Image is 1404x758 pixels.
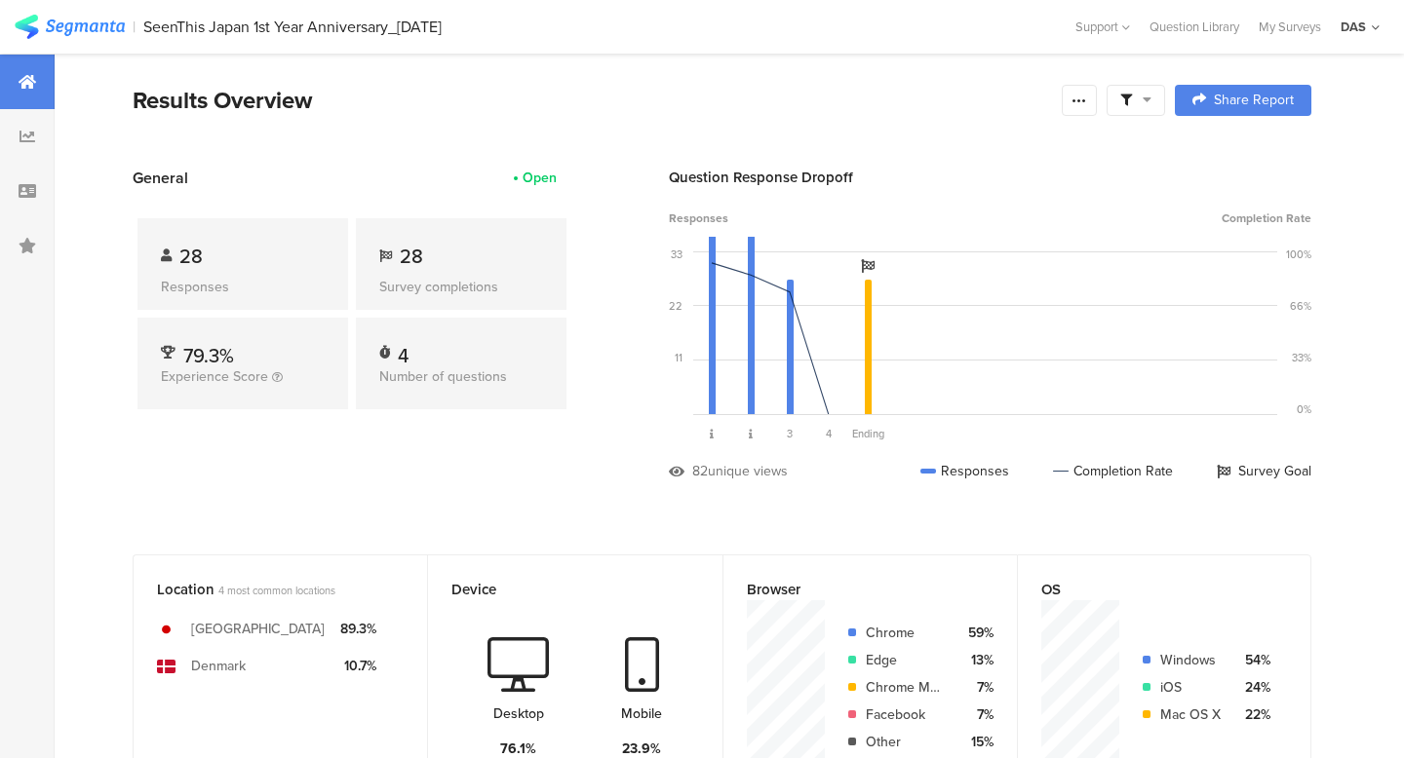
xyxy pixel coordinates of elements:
[1160,704,1221,725] div: Mac OS X
[920,461,1009,481] div: Responses
[340,619,376,639] div: 89.3%
[1075,12,1130,42] div: Support
[861,259,875,273] i: Survey Goal
[959,623,994,643] div: 59%
[866,623,944,643] div: Chrome
[451,579,666,600] div: Device
[157,579,371,600] div: Location
[1160,677,1221,698] div: iOS
[1217,461,1311,481] div: Survey Goal
[826,426,832,441] span: 4
[379,277,543,297] div: Survey completions
[398,341,409,360] div: 4
[1214,94,1294,107] span: Share Report
[179,242,203,271] span: 28
[866,650,944,670] div: Edge
[379,366,507,387] span: Number of questions
[747,579,961,600] div: Browser
[133,167,188,189] span: General
[1236,650,1270,670] div: 54%
[692,461,708,481] div: 82
[1236,704,1270,725] div: 22%
[669,167,1311,188] div: Question Response Dropoff
[675,350,682,365] div: 11
[1053,461,1173,481] div: Completion Rate
[183,341,234,370] span: 79.3%
[1140,18,1249,36] a: Question Library
[161,277,325,297] div: Responses
[959,677,994,698] div: 7%
[1222,209,1311,227] span: Completion Rate
[669,209,728,227] span: Responses
[671,246,682,262] div: 33
[218,583,335,598] span: 4 most common locations
[866,732,944,752] div: Other
[1292,350,1311,365] div: 33%
[340,656,376,676] div: 10.7%
[191,619,325,639] div: [GEOGRAPHIC_DATA]
[1041,579,1255,600] div: OS
[493,703,544,724] div: Desktop
[1290,298,1311,314] div: 66%
[400,242,423,271] span: 28
[866,677,944,698] div: Chrome Mobile iOS
[1236,677,1270,698] div: 24%
[161,366,268,387] span: Experience Score
[1249,18,1331,36] a: My Surveys
[1160,650,1221,670] div: Windows
[1297,401,1311,417] div: 0%
[787,426,793,441] span: 3
[191,656,246,676] div: Denmark
[1286,246,1311,262] div: 100%
[15,15,125,39] img: segmanta logo
[1341,18,1366,36] div: DAS
[708,461,788,481] div: unique views
[133,83,1052,118] div: Results Overview
[866,704,944,725] div: Facebook
[523,168,557,188] div: Open
[959,650,994,670] div: 13%
[143,18,442,36] div: SeenThis Japan 1st Year Anniversary_[DATE]
[621,703,662,724] div: Mobile
[133,16,136,38] div: |
[848,426,887,441] div: Ending
[959,704,994,725] div: 7%
[669,298,682,314] div: 22
[959,732,994,752] div: 15%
